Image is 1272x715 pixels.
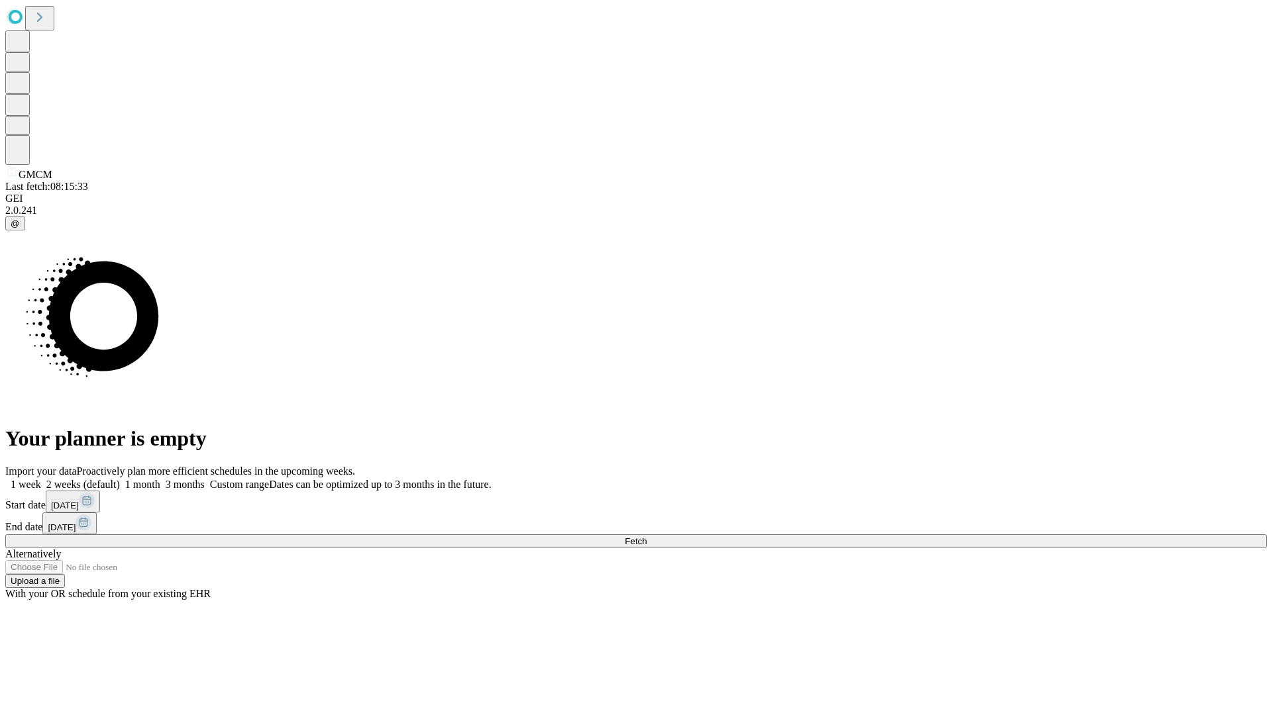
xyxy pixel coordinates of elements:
[11,479,41,490] span: 1 week
[5,588,211,599] span: With your OR schedule from your existing EHR
[5,426,1267,451] h1: Your planner is empty
[19,169,52,180] span: GMCM
[42,512,97,534] button: [DATE]
[46,491,100,512] button: [DATE]
[5,193,1267,205] div: GEI
[5,216,25,230] button: @
[210,479,269,490] span: Custom range
[48,522,76,532] span: [DATE]
[5,574,65,588] button: Upload a file
[5,548,61,559] span: Alternatively
[46,479,120,490] span: 2 weeks (default)
[51,501,79,510] span: [DATE]
[5,181,88,192] span: Last fetch: 08:15:33
[11,218,20,228] span: @
[5,534,1267,548] button: Fetch
[269,479,491,490] span: Dates can be optimized up to 3 months in the future.
[166,479,205,490] span: 3 months
[5,465,77,477] span: Import your data
[625,536,647,546] span: Fetch
[5,512,1267,534] div: End date
[5,491,1267,512] div: Start date
[5,205,1267,216] div: 2.0.241
[77,465,355,477] span: Proactively plan more efficient schedules in the upcoming weeks.
[125,479,160,490] span: 1 month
